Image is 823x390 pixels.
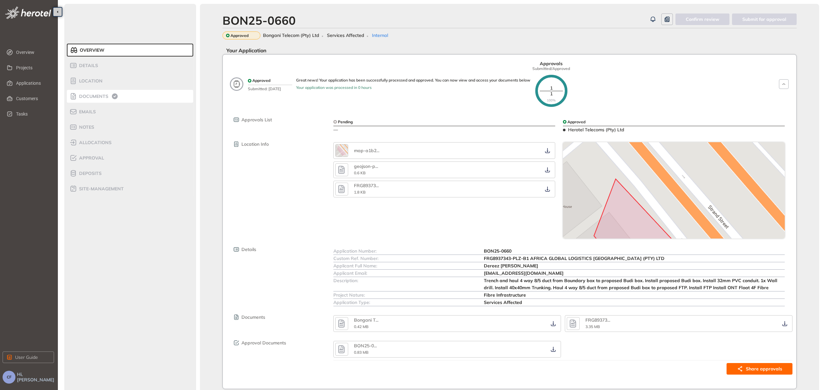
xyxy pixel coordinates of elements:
[333,248,376,254] span: Application Number:
[484,270,564,276] span: [EMAIL_ADDRESS][DOMAIN_NAME]
[241,142,269,147] span: Location Info
[484,278,777,290] span: Trench and haul 4 way 8/5 duct from Boundary box to proposed Budi box. Install proposed Budi box....
[338,120,353,124] span: Pending
[5,6,51,19] img: logo
[540,61,563,66] span: Approvals
[607,317,610,323] span: ...
[16,92,49,105] span: Customers
[585,317,607,323] span: FRG89373
[727,363,792,375] button: Share approvals
[333,270,367,276] span: Applicant Email:
[484,263,538,269] span: Dereez [PERSON_NAME]
[222,13,296,27] div: BON25-0660
[532,66,570,71] span: Submitted/Approved
[354,343,380,349] div: BON25-0660--letter.pdf
[354,164,380,169] div: geojson-project-53bd9930-e4a9-4931-b9e4-b9fea7aef41b.geojson
[15,354,38,361] span: User Guide
[77,78,103,84] span: Location
[568,127,624,133] span: Herotel Telecoms (Pty) Ltd
[333,256,378,261] span: Custom Ref. Number:
[77,140,112,145] span: allocations
[3,351,54,363] button: User Guide
[484,299,522,305] span: Services Affected
[248,85,292,91] span: Submitted: [DATE]
[746,365,782,372] span: Share approvals
[333,299,370,305] span: Application Type:
[16,61,49,74] span: Projects
[585,324,600,329] span: 3.35 MB
[16,108,49,120] span: Tasks
[78,48,104,53] span: Overview
[375,163,378,169] span: ...
[354,317,375,323] span: Bongani T
[354,343,374,349] span: BON25-0
[77,155,104,161] span: Approval
[252,78,270,83] span: Approved
[376,148,379,153] span: ...
[354,163,375,169] span: geojson-p
[241,340,286,346] span: Approval Documents
[372,33,388,38] span: Internal
[354,183,376,188] span: FRG89373
[567,120,585,124] span: Approved
[241,315,265,320] span: Documents
[77,171,102,176] span: Deposits
[231,33,249,38] span: Approved
[77,94,108,99] span: Documents
[333,127,338,133] span: —
[354,350,368,355] span: 0.83 MB
[333,292,365,298] span: Project Nature:
[7,375,12,379] span: CF
[3,371,15,384] button: CF
[484,248,511,254] span: BON25-0660
[263,33,319,38] span: Bongani Telecom (Pty) Ltd
[296,85,530,90] div: Your application was processed in 0 hours
[376,183,379,188] span: ...
[375,317,378,323] span: ...
[354,148,376,153] span: map-a1b2
[354,170,366,175] span: 0.6 KB
[333,278,358,283] span: Description:
[354,148,380,153] div: map-a1b2ae8e.png
[16,46,49,59] span: Overview
[16,77,49,90] span: Applications
[354,324,368,329] span: 0.42 MB
[333,263,377,269] span: Applicant Full Name:
[327,33,364,38] span: Services Affected
[222,47,267,54] span: Your Application
[17,372,55,383] span: Hi, [PERSON_NAME]
[77,186,124,192] span: site-management
[354,317,380,323] div: Bongani Telecom_Frogfoot_DFA_WL Application Letter.pdf
[354,183,380,188] div: FRG8937343-PLZ-B1.kml
[484,292,526,298] span: Fibre Infrastructure
[585,317,611,323] div: FRG8937343-PLZ-B1_PCL43-0000888_Africa Global Logistics_WL Drawing.pdf
[77,109,96,115] span: Emails
[354,190,366,195] span: 1.8 KB
[241,117,272,123] span: Approvals List
[241,247,256,252] span: Details
[296,78,530,82] div: Great news! Your application has been successfully processed and approved. You can now view and a...
[547,99,556,102] span: 100%
[77,63,98,68] span: Details
[484,256,665,261] span: FRG8937343-PLZ-B1 AFRICA GLOBAL LOGISTICS [GEOGRAPHIC_DATA] (PTY) LTD
[374,343,377,349] span: ...
[77,125,94,130] span: Notes
[563,142,785,390] img: map-snapshot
